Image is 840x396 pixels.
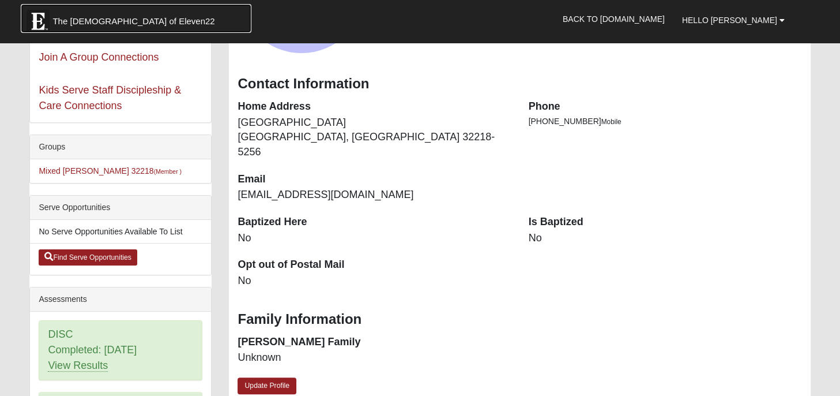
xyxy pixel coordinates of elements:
[554,5,673,33] a: Back to [DOMAIN_NAME]
[238,350,511,365] dd: Unknown
[238,231,511,246] dd: No
[21,4,251,33] a: The [DEMOGRAPHIC_DATA] of Eleven22
[238,99,511,114] dt: Home Address
[529,115,802,128] li: [PHONE_NUMBER]
[39,249,137,266] a: Find Serve Opportunities
[39,84,181,111] a: Kids Serve Staff Discipleship & Care Connections
[154,168,182,175] small: (Member )
[30,287,211,312] div: Assessments
[48,360,108,372] a: View Results
[673,6,793,35] a: Hello [PERSON_NAME]
[30,196,211,220] div: Serve Opportunities
[682,16,777,25] span: Hello [PERSON_NAME]
[39,51,159,63] a: Join A Group Connections
[529,231,802,246] dd: No
[238,311,801,328] h3: Family Information
[529,99,802,114] dt: Phone
[30,220,211,244] li: No Serve Opportunities Available To List
[238,215,511,230] dt: Baptized Here
[601,118,621,126] span: Mobile
[238,378,296,394] a: Update Profile
[238,76,801,92] h3: Contact Information
[27,10,50,33] img: Eleven22 logo
[39,321,202,380] div: DISC Completed: [DATE]
[238,257,511,272] dt: Opt out of Postal Mail
[52,16,214,27] span: The [DEMOGRAPHIC_DATA] of Eleven22
[238,172,511,187] dt: Email
[39,166,182,175] a: Mixed [PERSON_NAME] 32218(Member )
[30,135,211,159] div: Groups
[529,215,802,230] dt: Is Baptized
[238,188,511,203] dd: [EMAIL_ADDRESS][DOMAIN_NAME]
[238,274,511,289] dd: No
[238,115,511,160] dd: [GEOGRAPHIC_DATA] [GEOGRAPHIC_DATA], [GEOGRAPHIC_DATA] 32218-5256
[238,335,511,350] dt: [PERSON_NAME] Family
